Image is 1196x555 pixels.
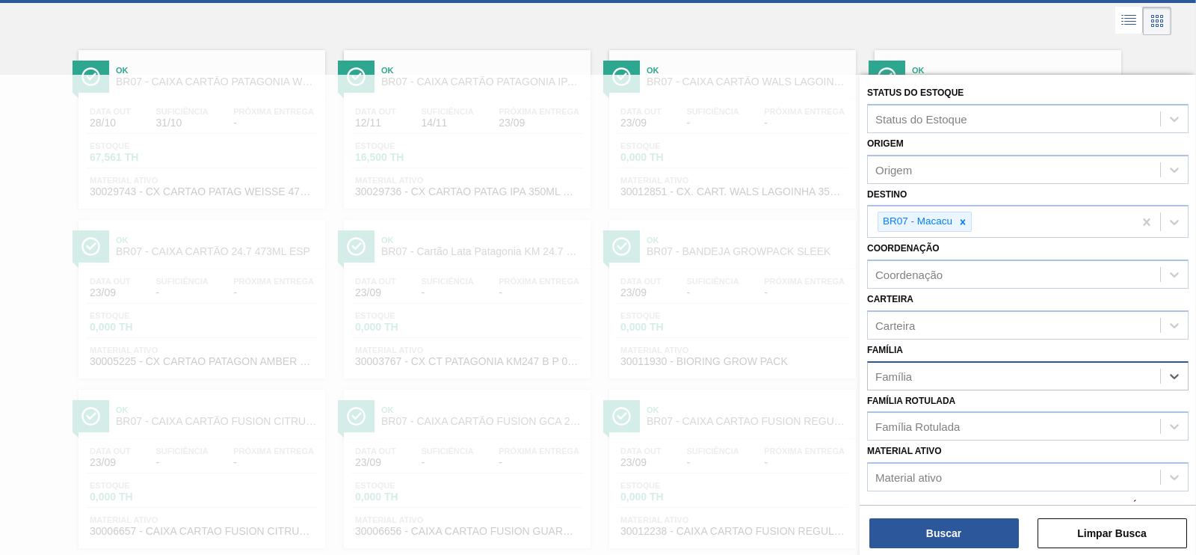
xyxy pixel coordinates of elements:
a: ÍconeOkBR07 - CAIXA CARTÃO WALS LAGOINHA 350ML C/8Data out23/09Suficiência-Próxima Entrega-Estoqu... [598,39,863,209]
a: ÍconeOkBR07 - CAIXA CARTÃO ORIGINAL 269MLData out23/09Suficiência-Próxima Entrega-Estoque0,000 TH... [863,39,1129,209]
div: Origem [875,163,912,176]
label: Data de Entrega até [1034,500,1138,511]
img: Ícone [81,67,100,86]
label: Status do Estoque [867,88,964,98]
label: Família Rotulada [867,396,955,406]
label: Carteira [867,294,913,304]
a: ÍconeOkBR07 - CAIXA CARTÃO PATAGONIA IPA 350MLData out12/11Suficiência14/11Próxima Entrega23/09Es... [333,39,598,209]
label: Material ativo [867,446,942,456]
span: Ok [647,66,848,75]
img: Ícone [878,67,896,86]
label: Origem [867,138,904,149]
div: BR07 - Macacu [878,212,955,231]
img: Ícone [612,67,631,86]
label: Família [867,345,903,355]
div: Família Rotulada [875,420,960,433]
div: Carteira [875,319,915,331]
span: Ok [116,66,318,75]
div: Visão em Cards [1143,7,1171,35]
div: Visão em Lista [1115,7,1143,35]
a: ÍconeOkBR07 - CAIXA CARTÃO PATAGONIA WEISSE 473ML C/6Data out28/10Suficiência31/10Próxima Entrega... [67,39,333,209]
div: Material ativo [875,471,942,484]
span: Ok [912,66,1114,75]
label: Data de Entrega de [867,500,967,511]
label: Coordenação [867,243,940,254]
label: Destino [867,189,907,200]
div: Status do Estoque [875,112,967,125]
div: Família [875,370,912,382]
div: Coordenação [875,269,943,281]
img: Ícone [347,67,366,86]
span: Ok [381,66,583,75]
